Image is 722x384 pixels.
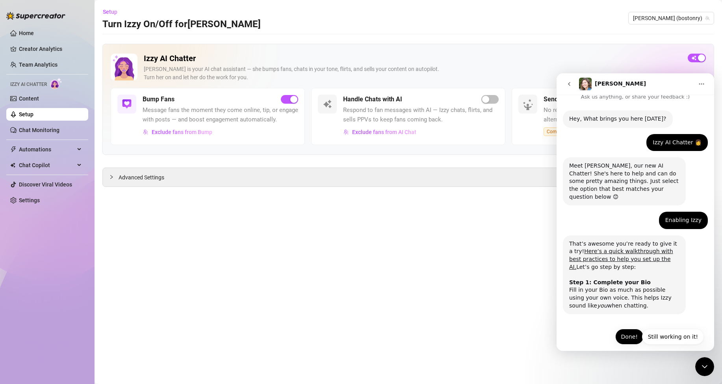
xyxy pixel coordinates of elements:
[544,106,699,124] span: No reply from a fan? Try a smart, personal PPV — a better alternative to mass messages.
[19,43,82,55] a: Creator Analytics
[19,143,75,156] span: Automations
[343,126,417,138] button: Exclude fans from AI Chat
[6,12,65,20] img: logo-BBDzfeDw.svg
[102,18,261,31] h3: Turn Izzy On/Off for [PERSON_NAME]
[10,146,17,153] span: thunderbolt
[10,162,15,168] img: Chat Copilot
[19,197,40,203] a: Settings
[143,106,298,124] span: Message fans the moment they come online, tip, or engage with posts — and boost engagement automa...
[343,95,402,104] h5: Handle Chats with AI
[19,181,72,188] a: Discover Viral Videos
[109,173,119,181] div: collapsed
[122,99,132,109] img: svg%3e
[523,99,535,112] img: silent-fans-ppv-o-N6Mmdf.svg
[544,95,615,104] h5: Send PPVs to Silent Fans
[19,111,33,117] a: Setup
[111,54,137,80] img: Izzy AI Chatter
[19,127,59,133] a: Chat Monitoring
[352,129,416,135] span: Exclude fans from AI Chat
[144,54,681,63] h2: Izzy AI Chatter
[143,126,213,138] button: Exclude fans from Bump
[102,6,124,18] button: Setup
[103,9,117,15] span: Setup
[19,95,39,102] a: Content
[143,95,174,104] h5: Bump Fans
[19,62,58,68] a: Team Analytics
[633,12,709,24] span: Ryan (bostonry)
[50,78,62,89] img: AI Chatter
[143,129,148,135] img: svg%3e
[323,99,332,109] img: svg%3e
[19,159,75,171] span: Chat Copilot
[705,16,710,21] span: team
[119,173,164,182] span: Advanced Settings
[10,81,47,88] span: Izzy AI Chatter
[695,357,714,376] iframe: Intercom live chat
[343,106,499,124] span: Respond to fan messages with AI — Izzy chats, flirts, and sells PPVs to keep fans coming back.
[109,175,114,179] span: collapsed
[343,129,349,135] img: svg%3e
[19,30,34,36] a: Home
[544,127,579,136] span: Coming Soon
[557,73,714,351] iframe: Intercom live chat
[152,129,212,135] span: Exclude fans from Bump
[144,65,681,82] div: [PERSON_NAME] is your AI chat assistant — she bumps fans, chats in your tone, flirts, and sells y...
